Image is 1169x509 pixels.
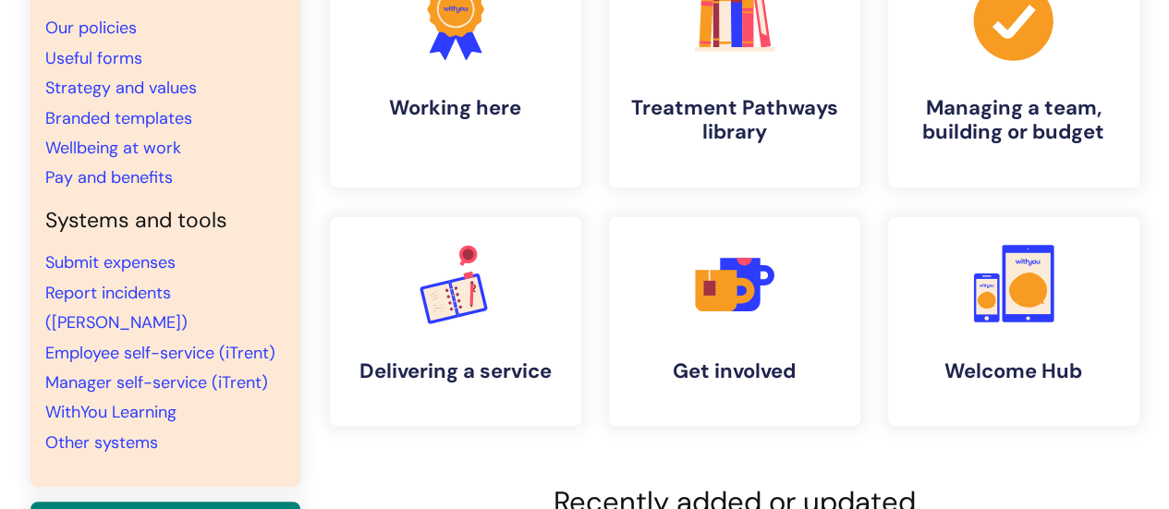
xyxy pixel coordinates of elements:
a: Manager self-service (iTrent) [45,371,268,394]
a: Employee self-service (iTrent) [45,342,275,364]
a: WithYou Learning [45,401,177,423]
h4: Get involved [624,359,846,383]
a: Welcome Hub [888,217,1139,426]
a: Useful forms [45,47,142,69]
a: Pay and benefits [45,166,173,188]
a: Report incidents ([PERSON_NAME]) [45,282,188,333]
a: Wellbeing at work [45,137,181,159]
h4: Systems and tools [45,208,286,234]
a: Branded templates [45,107,192,129]
a: Our policies [45,17,137,39]
h4: Working here [345,96,566,120]
a: Delivering a service [330,217,581,426]
a: Strategy and values [45,77,197,99]
a: Get involved [609,217,860,426]
h4: Managing a team, building or budget [903,96,1125,145]
h4: Delivering a service [345,359,566,383]
h4: Treatment Pathways library [624,96,846,145]
a: Other systems [45,431,158,454]
h4: Welcome Hub [903,359,1125,383]
a: Submit expenses [45,251,176,273]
